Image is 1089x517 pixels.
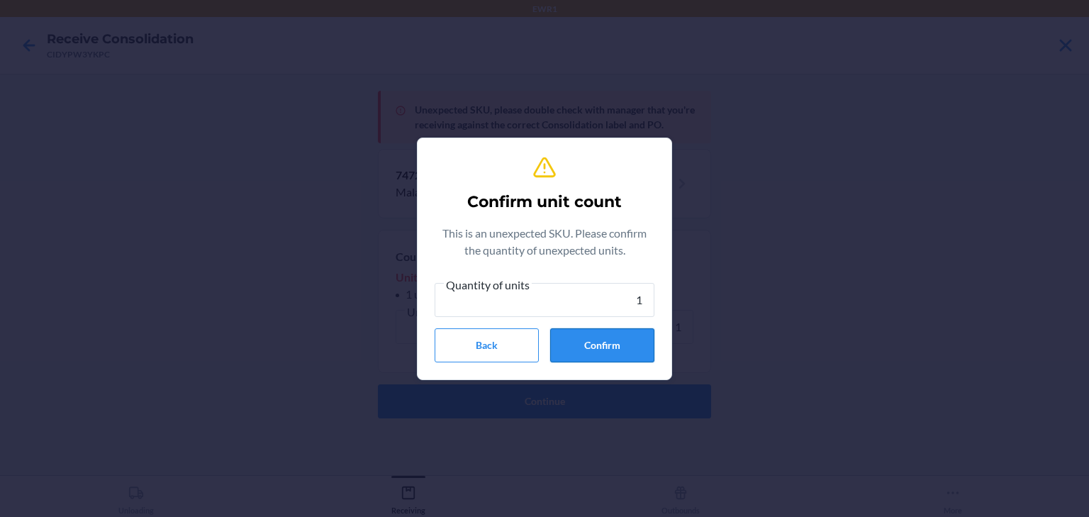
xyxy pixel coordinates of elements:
[435,328,539,362] button: Back
[435,283,654,317] input: Quantity of units
[550,328,654,362] button: Confirm
[467,191,622,213] h2: Confirm unit count
[444,278,532,292] span: Quantity of units
[435,225,654,259] p: This is an unexpected SKU. Please confirm the quantity of unexpected units.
